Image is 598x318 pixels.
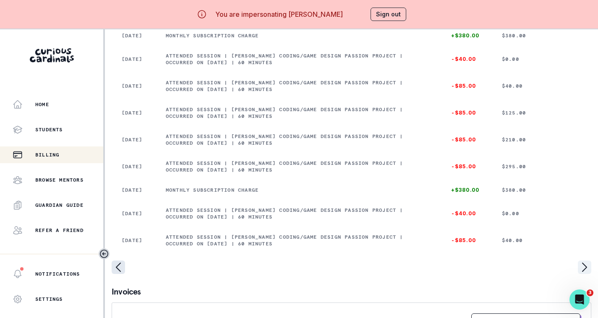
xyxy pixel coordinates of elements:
[122,32,146,39] p: [DATE]
[122,210,146,217] p: [DATE]
[578,261,591,274] svg: page right
[166,52,431,66] p: Attended session | [PERSON_NAME] Coding/Game Design Passion Project | Occurred on [DATE] | 60 min...
[166,187,431,193] p: Monthly subscription charge
[30,48,74,63] img: Curious Cardinals Logo
[122,109,146,116] p: [DATE]
[35,101,49,108] p: Home
[451,32,482,39] p: +$380.00
[502,237,581,244] p: $40.00
[112,261,125,274] svg: page left
[451,56,482,63] p: -$40.00
[35,271,80,277] p: Notifications
[587,289,593,296] span: 3
[371,8,406,21] button: Sign out
[166,160,431,173] p: Attended session | [PERSON_NAME] Coding/Game Design Passion Project | Occurred on [DATE] | 60 min...
[451,210,482,217] p: -$40.00
[35,202,84,209] p: Guardian Guide
[451,109,482,116] p: -$85.00
[569,289,590,310] iframe: Intercom live chat
[35,126,63,133] p: Students
[122,136,146,143] p: [DATE]
[112,287,591,296] p: Invoices
[502,210,581,217] p: $0.00
[502,56,581,63] p: $0.00
[502,32,581,39] p: $380.00
[502,109,581,116] p: $125.00
[166,79,431,93] p: Attended session | [PERSON_NAME] Coding/Game Design Passion Project | Occurred on [DATE] | 60 min...
[166,234,431,247] p: Attended session | [PERSON_NAME] Coding/Game Design Passion Project | Occurred on [DATE] | 60 min...
[122,187,146,193] p: [DATE]
[122,163,146,170] p: [DATE]
[502,163,581,170] p: $295.00
[451,83,482,89] p: -$85.00
[35,296,63,302] p: Settings
[99,248,110,259] button: Toggle sidebar
[451,187,482,193] p: +$380.00
[122,56,146,63] p: [DATE]
[451,163,482,170] p: -$85.00
[122,83,146,89] p: [DATE]
[502,136,581,143] p: $210.00
[502,83,581,89] p: $40.00
[122,237,146,244] p: [DATE]
[451,136,482,143] p: -$85.00
[166,133,431,146] p: Attended session | [PERSON_NAME] Coding/Game Design Passion Project | Occurred on [DATE] | 60 min...
[166,106,431,120] p: Attended session | [PERSON_NAME] Coding/Game Design Passion Project | Occurred on [DATE] | 60 min...
[166,207,431,220] p: Attended session | [PERSON_NAME] Coding/Game Design Passion Project | Occurred on [DATE] | 60 min...
[35,227,84,234] p: Refer a friend
[215,9,343,19] p: You are impersonating [PERSON_NAME]
[35,151,59,158] p: Billing
[166,32,431,39] p: Monthly subscription charge
[451,237,482,244] p: -$85.00
[502,187,581,193] p: $380.00
[35,177,84,183] p: Browse Mentors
